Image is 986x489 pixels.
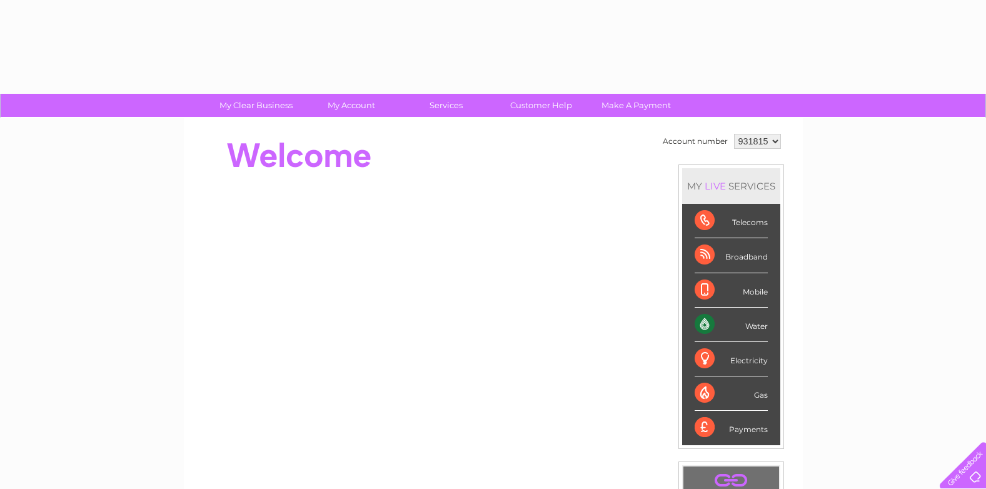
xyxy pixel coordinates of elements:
[695,204,768,238] div: Telecoms
[695,308,768,342] div: Water
[695,411,768,445] div: Payments
[695,342,768,376] div: Electricity
[660,131,731,152] td: Account number
[702,180,728,192] div: LIVE
[695,376,768,411] div: Gas
[585,94,688,117] a: Make A Payment
[299,94,403,117] a: My Account
[682,168,780,204] div: MY SERVICES
[695,238,768,273] div: Broadband
[395,94,498,117] a: Services
[204,94,308,117] a: My Clear Business
[695,273,768,308] div: Mobile
[490,94,593,117] a: Customer Help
